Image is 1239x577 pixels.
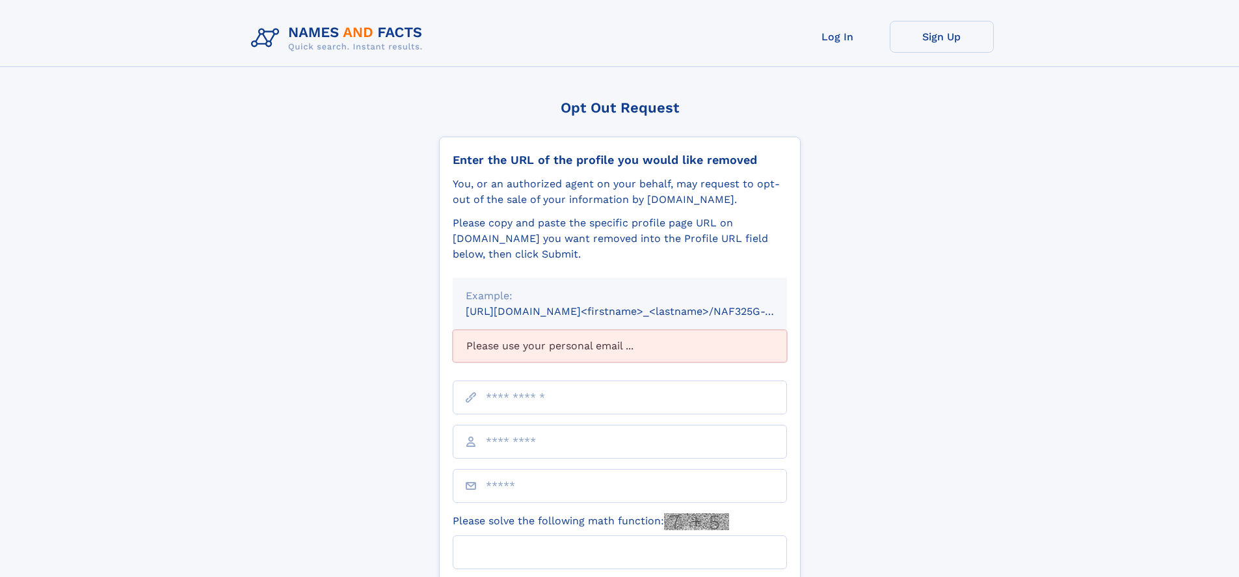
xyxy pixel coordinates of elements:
div: Example: [466,288,774,304]
small: [URL][DOMAIN_NAME]<firstname>_<lastname>/NAF325G-xxxxxxxx [466,305,812,317]
div: You, or an authorized agent on your behalf, may request to opt-out of the sale of your informatio... [453,176,787,208]
a: Sign Up [890,21,994,53]
div: Please use your personal email ... [453,330,787,362]
img: Logo Names and Facts [246,21,433,56]
label: Please solve the following math function: [453,513,729,530]
a: Log In [786,21,890,53]
div: Please copy and paste the specific profile page URL on [DOMAIN_NAME] you want removed into the Pr... [453,215,787,262]
div: Enter the URL of the profile you would like removed [453,153,787,167]
div: Opt Out Request [439,100,801,116]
